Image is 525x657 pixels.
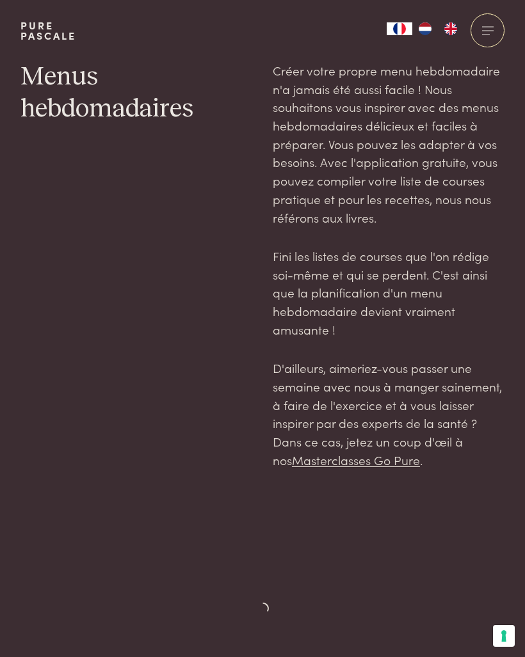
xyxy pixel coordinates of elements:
[273,247,505,338] p: Fini les listes de courses que l'on rédige soi-même et qui se perdent. C'est ainsi que la planifi...
[292,451,420,468] a: Masterclasses Go Pure
[387,22,464,35] aside: Language selected: Français
[438,22,464,35] a: EN
[412,22,464,35] ul: Language list
[387,22,412,35] a: FR
[387,22,412,35] div: Language
[493,625,515,647] button: Vos préférences en matière de consentement pour les technologies de suivi
[20,20,76,41] a: PurePascale
[20,61,252,126] h1: Menus hebdomadaires
[412,22,438,35] a: NL
[273,359,505,469] p: D'ailleurs, aimeriez-vous passer une semaine avec nous à manger sainement, à faire de l'exercice ...
[273,61,505,226] p: Créer votre propre menu hebdomadaire n'a jamais été aussi facile ! Nous souhaitons vous inspirer ...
